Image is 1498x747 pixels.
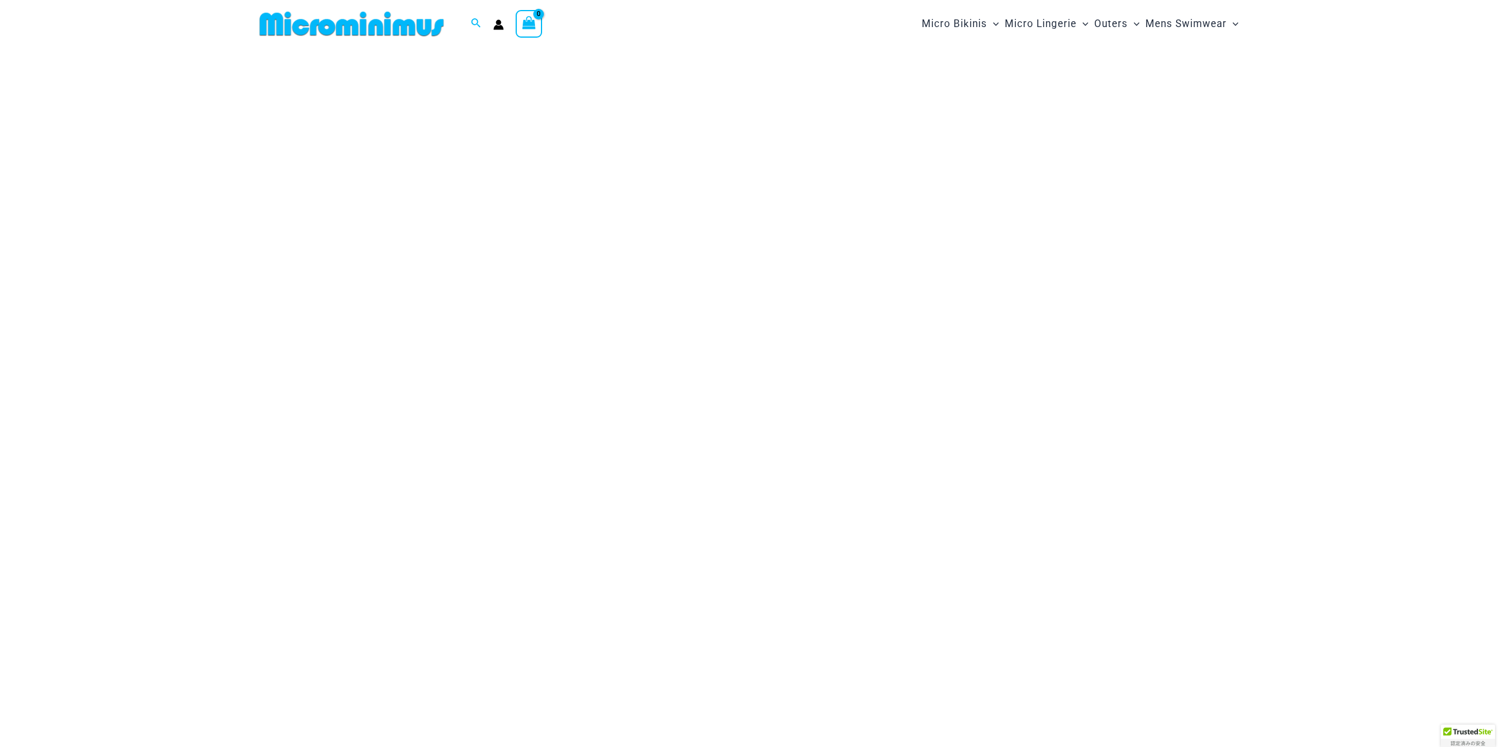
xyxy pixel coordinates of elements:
a: Mens SwimwearMenu ToggleMenu Toggle [1142,6,1241,42]
img: MM SHOP LOGO FLAT [255,11,449,37]
a: Account icon link [493,19,504,30]
a: View Shopping Cart, empty [516,10,543,37]
a: Micro BikinisMenu ToggleMenu Toggle [919,6,1002,42]
a: Search icon link [471,16,481,31]
span: Menu Toggle [1227,9,1238,39]
span: Menu Toggle [1128,9,1140,39]
span: Micro Lingerie [1005,9,1077,39]
span: Mens Swimwear [1145,9,1227,39]
span: Outers [1094,9,1128,39]
span: Menu Toggle [1077,9,1088,39]
span: Micro Bikinis [922,9,987,39]
a: Micro LingerieMenu ToggleMenu Toggle [1002,6,1091,42]
div: TrustedSite Certified [1441,725,1495,747]
nav: Site Navigation [917,4,1244,44]
span: Menu Toggle [987,9,999,39]
a: OutersMenu ToggleMenu Toggle [1091,6,1142,42]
